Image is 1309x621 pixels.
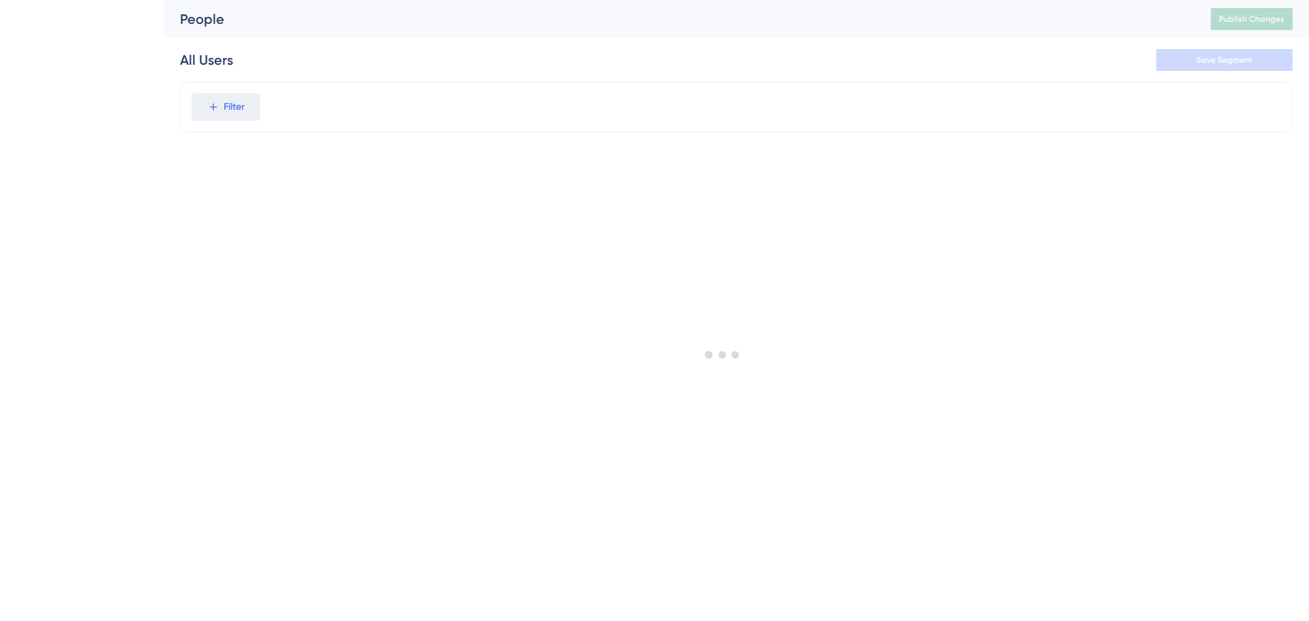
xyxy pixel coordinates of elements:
button: Save Segment [1156,49,1293,71]
div: People [180,10,1177,29]
span: Publish Changes [1219,14,1284,25]
button: Publish Changes [1211,8,1293,30]
span: Save Segment [1197,55,1252,65]
div: All Users [180,50,233,70]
